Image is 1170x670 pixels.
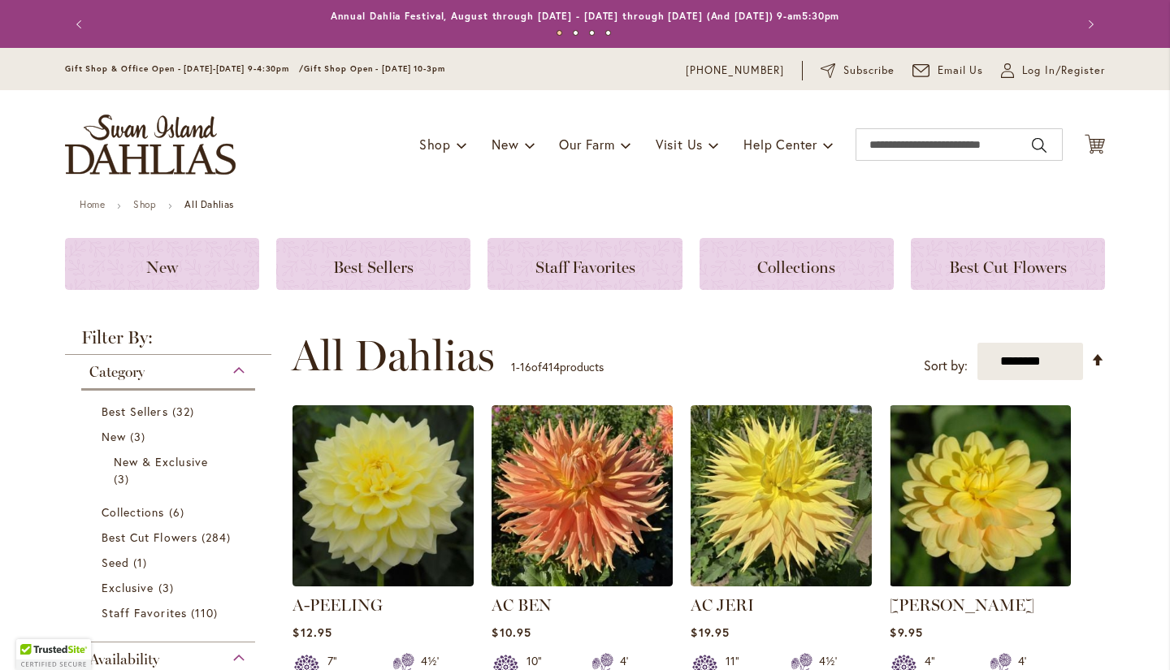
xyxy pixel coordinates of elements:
a: Best Cut Flowers [102,529,239,546]
span: Our Farm [559,136,614,153]
a: A-PEELING [292,595,383,615]
button: 2 of 4 [573,30,578,36]
a: Best Cut Flowers [911,238,1105,290]
span: 1 [511,359,516,374]
span: 32 [172,403,198,420]
span: New [492,136,518,153]
a: Staff Favorites [102,604,239,621]
a: A-Peeling [292,574,474,590]
button: 1 of 4 [557,30,562,36]
img: AC BEN [492,405,673,586]
a: Seed [102,554,239,571]
span: All Dahlias [292,331,495,380]
span: 1 [133,554,151,571]
strong: Filter By: [65,329,271,355]
a: Exclusive [102,579,239,596]
a: Best Sellers [276,238,470,290]
button: Next [1072,8,1105,41]
span: $9.95 [890,625,922,640]
span: Staff Favorites [535,257,635,277]
span: Help Center [743,136,817,153]
span: $12.95 [292,625,331,640]
span: Visit Us [656,136,703,153]
span: Seed [102,555,129,570]
span: 3 [158,579,178,596]
span: New [102,429,126,444]
a: Annual Dahlia Festival, August through [DATE] - [DATE] through [DATE] (And [DATE]) 9-am5:30pm [331,10,840,22]
label: Sort by: [924,351,968,381]
a: New [65,238,259,290]
span: Exclusive [102,580,154,595]
a: Collections [700,238,894,290]
span: Email Us [938,63,984,79]
span: 3 [130,428,149,445]
span: 110 [191,604,222,621]
a: Collections [102,504,239,521]
span: New & Exclusive [114,454,208,469]
a: Log In/Register [1001,63,1105,79]
img: AC Jeri [691,405,872,586]
span: Subscribe [843,63,895,79]
span: 284 [201,529,235,546]
span: Best Sellers [333,257,414,277]
a: store logo [65,115,236,175]
a: [PERSON_NAME] [890,595,1034,615]
a: New [102,428,239,445]
a: Shop [133,198,156,210]
span: $10.95 [492,625,531,640]
span: 3 [114,470,133,487]
a: AC Jeri [691,574,872,590]
span: Log In/Register [1022,63,1105,79]
span: Availability [89,651,159,668]
a: New &amp; Exclusive [114,453,227,487]
span: Collections [102,504,165,520]
button: 3 of 4 [589,30,595,36]
span: Shop [419,136,451,153]
a: AC BEN [492,574,673,590]
span: Collections [757,257,835,277]
a: [PHONE_NUMBER] [686,63,784,79]
img: A-Peeling [292,405,474,586]
span: Best Cut Flowers [102,530,197,545]
button: Previous [65,8,97,41]
span: Staff Favorites [102,605,187,620]
a: Best Sellers [102,403,239,420]
a: Subscribe [821,63,895,79]
span: 16 [520,359,531,374]
img: AHOY MATEY [890,405,1071,586]
span: Best Cut Flowers [949,257,1067,277]
span: 6 [169,504,188,521]
a: AC JERI [691,595,754,615]
span: 414 [542,359,560,374]
span: Gift Shop Open - [DATE] 10-3pm [304,63,445,74]
a: AC BEN [492,595,552,615]
a: Staff Favorites [487,238,682,290]
a: AHOY MATEY [890,574,1071,590]
strong: All Dahlias [184,198,234,210]
span: Best Sellers [102,404,168,419]
span: $19.95 [691,625,729,640]
button: 4 of 4 [605,30,611,36]
p: - of products [511,354,604,380]
span: Gift Shop & Office Open - [DATE]-[DATE] 9-4:30pm / [65,63,304,74]
div: TrustedSite Certified [16,639,91,670]
span: New [146,257,178,277]
span: Category [89,363,145,381]
a: Email Us [912,63,984,79]
a: Home [80,198,105,210]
